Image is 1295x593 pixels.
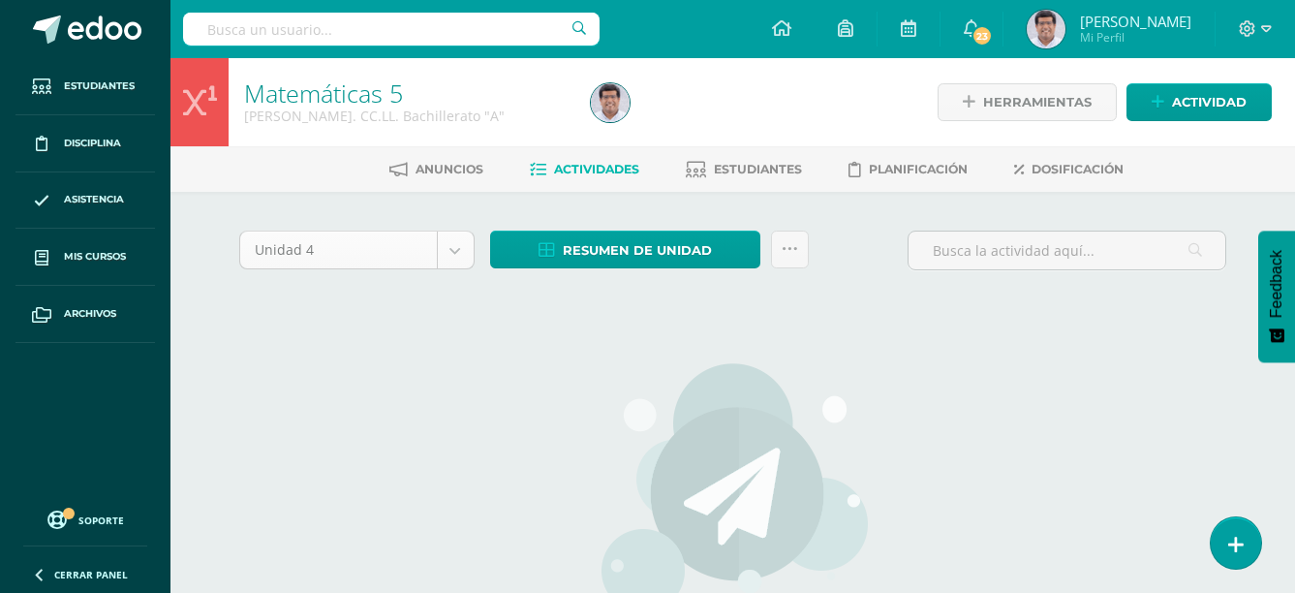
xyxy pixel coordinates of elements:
[714,162,802,176] span: Estudiantes
[15,229,155,286] a: Mis cursos
[1032,162,1124,176] span: Dosificación
[530,154,639,185] a: Actividades
[591,83,630,122] img: f4fdcbb07cdf70817b6bca09634cd6d3.png
[1080,12,1191,31] span: [PERSON_NAME]
[1027,10,1065,48] img: f4fdcbb07cdf70817b6bca09634cd6d3.png
[64,78,135,94] span: Estudiantes
[1126,83,1272,121] a: Actividad
[183,13,600,46] input: Busca un usuario...
[1172,84,1247,120] span: Actividad
[938,83,1117,121] a: Herramientas
[244,107,568,125] div: Quinto Bach. CC.LL. Bachillerato 'A'
[848,154,968,185] a: Planificación
[490,231,760,268] a: Resumen de unidad
[15,58,155,115] a: Estudiantes
[869,162,968,176] span: Planificación
[1080,29,1191,46] span: Mi Perfil
[15,286,155,343] a: Archivos
[78,514,124,527] span: Soporte
[563,233,712,268] span: Resumen de unidad
[1014,154,1124,185] a: Dosificación
[64,192,124,207] span: Asistencia
[983,84,1092,120] span: Herramientas
[686,154,802,185] a: Estudiantes
[554,162,639,176] span: Actividades
[1258,231,1295,362] button: Feedback - Mostrar encuesta
[244,77,403,109] a: Matemáticas 5
[15,172,155,230] a: Asistencia
[244,79,568,107] h1: Matemáticas 5
[389,154,483,185] a: Anuncios
[64,306,116,322] span: Archivos
[1268,250,1285,318] span: Feedback
[240,232,474,268] a: Unidad 4
[971,25,993,47] span: 23
[64,249,126,265] span: Mis cursos
[416,162,483,176] span: Anuncios
[54,568,128,581] span: Cerrar panel
[255,232,422,268] span: Unidad 4
[23,506,147,532] a: Soporte
[909,232,1225,269] input: Busca la actividad aquí...
[64,136,121,151] span: Disciplina
[15,115,155,172] a: Disciplina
